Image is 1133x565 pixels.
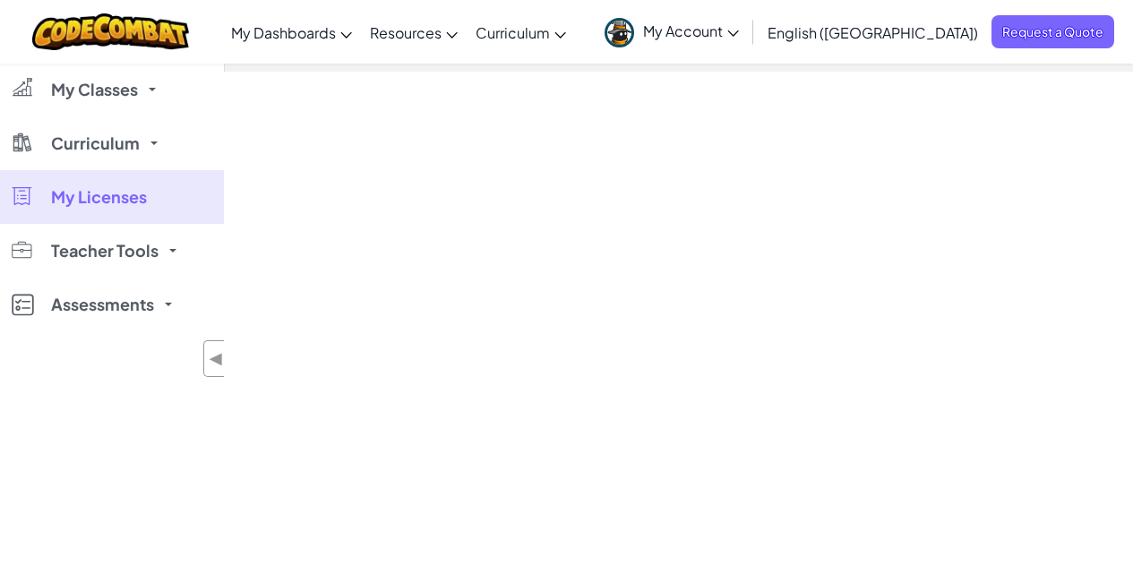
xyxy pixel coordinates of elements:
[991,15,1114,48] a: Request a Quote
[596,4,748,60] a: My Account
[51,243,159,259] span: Teacher Tools
[759,8,987,56] a: English ([GEOGRAPHIC_DATA])
[51,296,154,312] span: Assessments
[476,23,550,42] span: Curriculum
[467,8,575,56] a: Curriculum
[643,21,739,40] span: My Account
[32,13,189,50] img: CodeCombat logo
[51,135,140,151] span: Curriculum
[768,23,978,42] span: English ([GEOGRAPHIC_DATA])
[370,23,442,42] span: Resources
[231,23,336,42] span: My Dashboards
[361,8,467,56] a: Resources
[51,189,147,205] span: My Licenses
[51,81,138,98] span: My Classes
[222,8,361,56] a: My Dashboards
[605,18,634,47] img: avatar
[209,346,224,372] span: ◀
